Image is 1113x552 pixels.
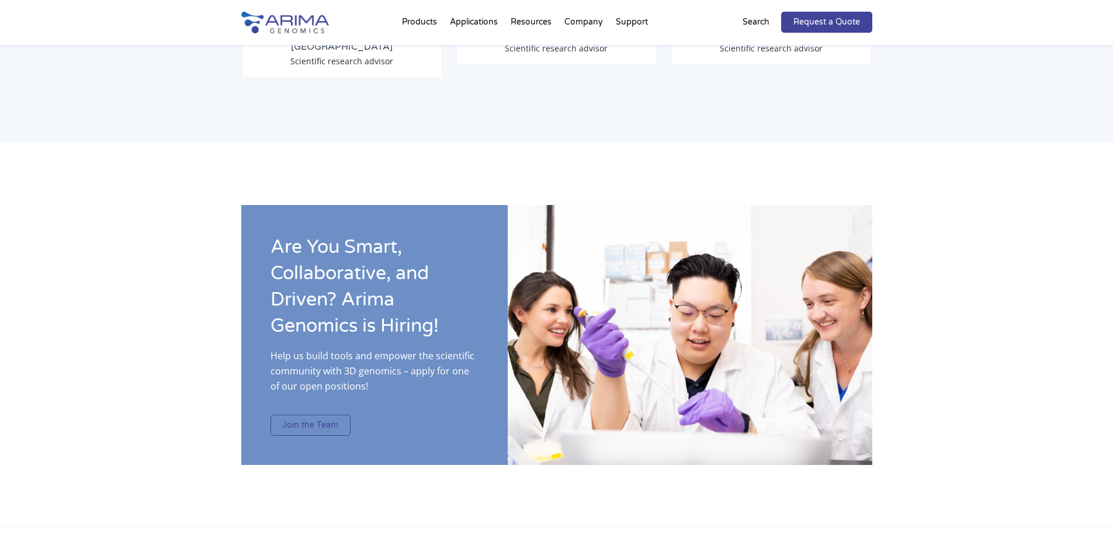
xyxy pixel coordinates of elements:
p: Search [743,15,769,30]
img: Arima-Genomics-logo [241,12,329,33]
span: Scientific research advisor [290,55,393,67]
img: IMG_2073.jpg [508,205,872,465]
h2: Are You Smart, Collaborative, and Driven? Arima Genomics is Hiring! [271,234,479,348]
span: Scientific research advisor [505,43,608,54]
a: Join the Team [271,415,351,436]
a: Request a Quote [781,12,872,33]
span: Scientific research advisor [720,43,823,54]
p: Help us build tools and empower the scientific community with 3D genomics – apply for one of our ... [271,348,479,403]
